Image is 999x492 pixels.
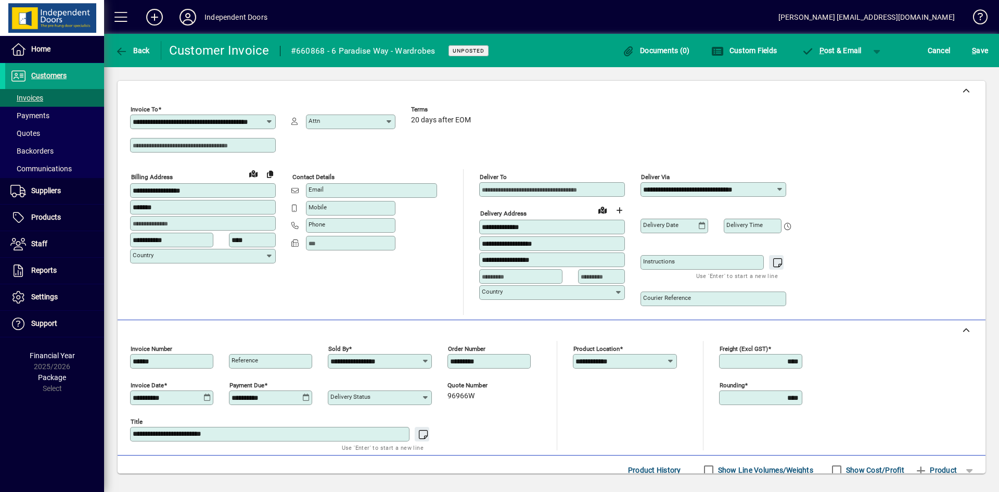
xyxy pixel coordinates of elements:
[5,89,104,107] a: Invoices
[620,41,693,60] button: Documents (0)
[819,46,824,55] span: P
[482,288,503,295] mat-label: Country
[5,160,104,178] a: Communications
[628,462,681,478] span: Product History
[31,293,58,301] span: Settings
[5,284,104,310] a: Settings
[229,382,264,389] mat-label: Payment due
[309,204,327,211] mat-label: Mobile
[171,8,204,27] button: Profile
[262,166,278,182] button: Copy to Delivery address
[5,258,104,284] a: Reports
[5,107,104,124] a: Payments
[726,221,763,229] mat-label: Delivery time
[5,205,104,231] a: Products
[965,2,986,36] a: Knowledge Base
[31,239,47,248] span: Staff
[342,441,424,453] mat-hint: Use 'Enter' to start a new line
[910,461,962,480] button: Product
[10,111,49,120] span: Payments
[115,46,150,55] span: Back
[31,213,61,221] span: Products
[716,465,813,475] label: Show Line Volumes/Weights
[31,186,61,195] span: Suppliers
[447,392,475,400] span: 96966W
[31,71,67,80] span: Customers
[30,351,75,360] span: Financial Year
[204,9,267,26] div: Independent Doors
[10,165,72,173] span: Communications
[245,165,262,182] a: View on map
[5,311,104,337] a: Support
[643,221,678,229] mat-label: Delivery date
[411,116,471,124] span: 20 days after EOM
[448,345,485,352] mat-label: Order number
[104,41,161,60] app-page-header-button: Back
[480,173,507,181] mat-label: Deliver To
[112,41,152,60] button: Back
[31,266,57,274] span: Reports
[10,94,43,102] span: Invoices
[309,186,324,193] mat-label: Email
[696,270,778,282] mat-hint: Use 'Enter' to start a new line
[31,319,57,327] span: Support
[5,124,104,142] a: Quotes
[709,41,779,60] button: Custom Fields
[138,8,171,27] button: Add
[622,46,690,55] span: Documents (0)
[131,382,164,389] mat-label: Invoice date
[925,41,953,60] button: Cancel
[643,294,691,301] mat-label: Courier Reference
[844,465,904,475] label: Show Cost/Profit
[720,382,745,389] mat-label: Rounding
[133,251,153,259] mat-label: Country
[928,42,951,59] span: Cancel
[309,117,320,124] mat-label: Attn
[5,178,104,204] a: Suppliers
[624,461,685,480] button: Product History
[232,357,258,364] mat-label: Reference
[5,231,104,257] a: Staff
[720,345,768,352] mat-label: Freight (excl GST)
[778,9,955,26] div: [PERSON_NAME] [EMAIL_ADDRESS][DOMAIN_NAME]
[447,382,510,389] span: Quote number
[915,462,957,478] span: Product
[10,147,54,155] span: Backorders
[38,373,66,382] span: Package
[411,106,473,113] span: Terms
[969,41,991,60] button: Save
[5,142,104,160] a: Backorders
[330,393,370,400] mat-label: Delivery status
[309,221,325,228] mat-label: Phone
[801,46,862,55] span: ost & Email
[972,46,976,55] span: S
[131,418,143,425] mat-label: Title
[643,258,675,265] mat-label: Instructions
[10,129,40,137] span: Quotes
[573,345,620,352] mat-label: Product location
[796,41,867,60] button: Post & Email
[453,47,484,54] span: Unposted
[131,345,172,352] mat-label: Invoice number
[169,42,270,59] div: Customer Invoice
[31,45,50,53] span: Home
[594,201,611,218] a: View on map
[611,202,627,219] button: Choose address
[972,42,988,59] span: ave
[328,345,349,352] mat-label: Sold by
[711,46,777,55] span: Custom Fields
[131,106,158,113] mat-label: Invoice To
[5,36,104,62] a: Home
[641,173,670,181] mat-label: Deliver via
[291,43,436,59] div: #660868 - 6 Paradise Way - Wardrobes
